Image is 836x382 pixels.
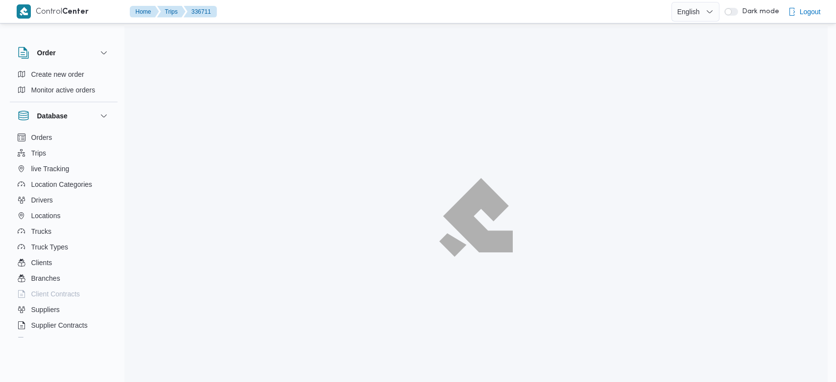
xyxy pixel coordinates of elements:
button: Trucks [14,224,114,239]
div: Order [10,67,118,102]
button: Database [18,110,110,122]
button: Home [130,6,159,18]
span: Clients [31,257,52,269]
button: Drivers [14,192,114,208]
span: Trucks [31,225,51,237]
button: Order [18,47,110,59]
span: Orders [31,132,52,143]
span: Create new order [31,68,84,80]
span: Trips [31,147,47,159]
button: Monitor active orders [14,82,114,98]
span: Branches [31,272,60,284]
button: Clients [14,255,114,270]
b: Center [62,8,89,16]
span: Supplier Contracts [31,319,88,331]
span: live Tracking [31,163,70,175]
img: ILLA Logo [443,182,508,252]
button: Devices [14,333,114,349]
button: Branches [14,270,114,286]
span: Locations [31,210,61,222]
button: 336711 [184,6,217,18]
img: X8yXhbKr1z7QwAAAABJRU5ErkJggg== [17,4,31,19]
button: Truck Types [14,239,114,255]
button: Suppliers [14,302,114,317]
button: Locations [14,208,114,224]
h3: Order [37,47,56,59]
span: Client Contracts [31,288,80,300]
span: Logout [800,6,821,18]
button: Trips [14,145,114,161]
div: Database [10,130,118,341]
span: Dark mode [738,8,779,16]
span: Drivers [31,194,53,206]
span: Devices [31,335,56,347]
button: Client Contracts [14,286,114,302]
span: Truck Types [31,241,68,253]
button: Logout [784,2,825,22]
span: Suppliers [31,304,60,315]
button: live Tracking [14,161,114,177]
button: Create new order [14,67,114,82]
button: Trips [157,6,186,18]
span: Location Categories [31,179,93,190]
span: Monitor active orders [31,84,96,96]
h3: Database [37,110,68,122]
button: Supplier Contracts [14,317,114,333]
button: Location Categories [14,177,114,192]
button: Orders [14,130,114,145]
